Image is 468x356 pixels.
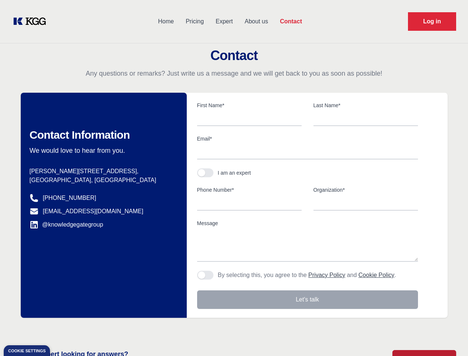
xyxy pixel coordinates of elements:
label: First Name* [197,102,302,109]
iframe: Chat Widget [431,320,468,356]
p: We would love to hear from you. [30,146,175,155]
div: I am an expert [218,169,251,177]
a: Expert [210,12,239,31]
label: Last Name* [313,102,418,109]
a: Request Demo [408,12,456,31]
a: Cookie Policy [358,272,394,278]
p: [PERSON_NAME][STREET_ADDRESS], [30,167,175,176]
label: Organization* [313,186,418,194]
p: By selecting this, you agree to the and . [218,271,396,280]
a: Home [152,12,180,31]
label: Message [197,220,418,227]
a: Privacy Policy [308,272,345,278]
div: Cookie settings [8,349,46,353]
p: Any questions or remarks? Just write us a message and we will get back to you as soon as possible! [9,69,459,78]
button: Let's talk [197,290,418,309]
a: [EMAIL_ADDRESS][DOMAIN_NAME] [43,207,143,216]
h2: Contact Information [30,128,175,142]
a: Pricing [180,12,210,31]
a: @knowledgegategroup [30,220,103,229]
label: Email* [197,135,418,142]
label: Phone Number* [197,186,302,194]
a: Contact [274,12,308,31]
h2: Contact [9,48,459,63]
a: KOL Knowledge Platform: Talk to Key External Experts (KEE) [12,16,52,27]
a: [PHONE_NUMBER] [43,194,96,202]
p: [GEOGRAPHIC_DATA], [GEOGRAPHIC_DATA] [30,176,175,185]
a: About us [239,12,274,31]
